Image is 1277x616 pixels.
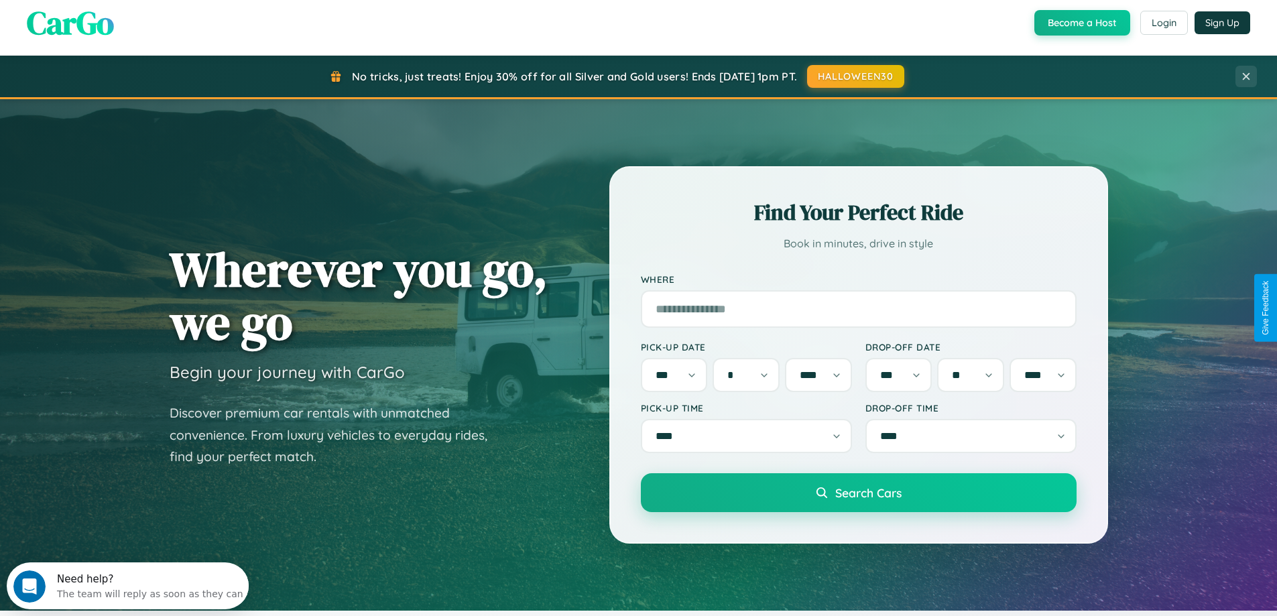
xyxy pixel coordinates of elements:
[352,70,797,83] span: No tricks, just treats! Enjoy 30% off for all Silver and Gold users! Ends [DATE] 1pm PT.
[1140,11,1188,35] button: Login
[641,473,1077,512] button: Search Cars
[641,273,1077,285] label: Where
[641,198,1077,227] h2: Find Your Perfect Ride
[865,402,1077,414] label: Drop-off Time
[641,234,1077,253] p: Book in minutes, drive in style
[1261,281,1270,335] div: Give Feedback
[1034,10,1130,36] button: Become a Host
[865,341,1077,353] label: Drop-off Date
[641,402,852,414] label: Pick-up Time
[50,22,237,36] div: The team will reply as soon as they can
[835,485,902,500] span: Search Cars
[1195,11,1250,34] button: Sign Up
[641,341,852,353] label: Pick-up Date
[27,1,114,45] span: CarGo
[7,562,249,609] iframe: Intercom live chat discovery launcher
[170,243,548,349] h1: Wherever you go, we go
[5,5,249,42] div: Open Intercom Messenger
[13,570,46,603] iframe: Intercom live chat
[170,402,505,468] p: Discover premium car rentals with unmatched convenience. From luxury vehicles to everyday rides, ...
[807,65,904,88] button: HALLOWEEN30
[50,11,237,22] div: Need help?
[170,362,405,382] h3: Begin your journey with CarGo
